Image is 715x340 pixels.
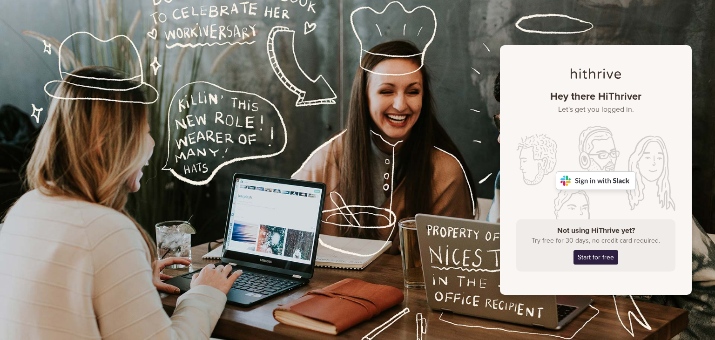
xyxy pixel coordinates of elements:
[571,68,621,79] img: hithrive-logo-dark.4eb238aa.svg
[523,236,668,245] p: Try free for 30 days, no credit card required.
[573,250,618,265] a: Start for free
[556,171,636,190] img: Sign in with Slack
[516,105,675,114] small: Let's get you logged in.
[516,90,675,114] h1: Hey there HiThriver
[523,226,668,235] h4: Not using HiThrive yet?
